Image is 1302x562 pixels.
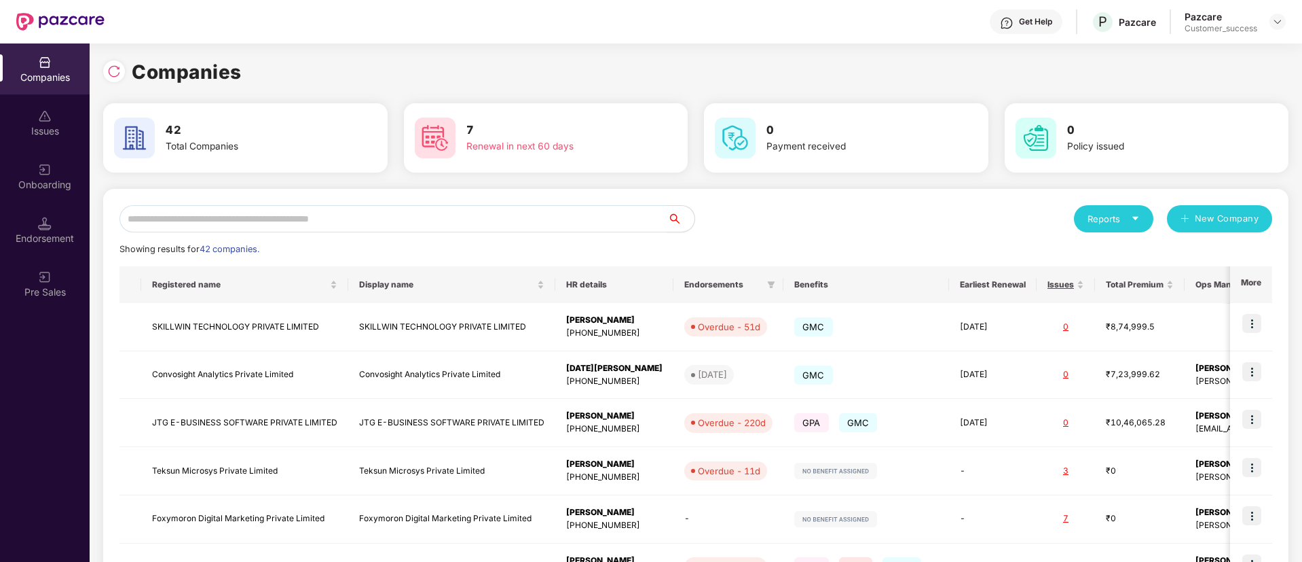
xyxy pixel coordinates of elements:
[1047,279,1074,290] span: Issues
[839,413,878,432] span: GMC
[38,109,52,123] img: svg+xml;base64,PHN2ZyBpZD0iSXNzdWVzX2Rpc2FibGVkIiB4bWxucz0iaHR0cDovL3d3dy53My5vcmcvMjAwMC9zdmciIH...
[1047,321,1084,334] div: 0
[1131,214,1140,223] span: caret-down
[555,266,673,303] th: HR details
[1000,16,1013,30] img: svg+xml;base64,PHN2ZyBpZD0iSGVscC0zMngzMiIgeG1sbnM9Imh0dHA6Ly93d3cudzMub3JnLzIwMDAvc3ZnIiB3aWR0aD...
[698,368,727,381] div: [DATE]
[1106,465,1174,478] div: ₹0
[1106,321,1174,334] div: ₹8,74,999.5
[715,118,756,158] img: svg+xml;base64,PHN2ZyB4bWxucz0iaHR0cDovL3d3dy53My5vcmcvMjAwMC9zdmciIHdpZHRoPSI2MCIgaGVpZ2h0PSI2MC...
[38,163,52,177] img: svg+xml;base64,PHN2ZyB3aWR0aD0iMjAiIGhlaWdodD0iMjAiIHZpZXdCb3g9IjAgMCAyMCAyMCIgZmlsbD0ibm9uZSIgeG...
[1098,14,1107,30] span: P
[38,270,52,284] img: svg+xml;base64,PHN2ZyB3aWR0aD0iMjAiIGhlaWdodD0iMjAiIHZpZXdCb3g9IjAgMCAyMCAyMCIgZmlsbD0ibm9uZSIgeG...
[1037,266,1095,303] th: Issues
[141,399,348,447] td: JTG E-BUSINESS SOFTWARE PRIVATE LIMITED
[348,351,555,400] td: Convosight Analytics Private Limited
[949,266,1037,303] th: Earliest Renewal
[1067,139,1238,154] div: Policy issued
[1242,362,1261,381] img: icon
[783,266,949,303] th: Benefits
[767,281,775,289] span: filter
[667,213,694,224] span: search
[348,399,555,447] td: JTG E-BUSINESS SOFTWARE PRIVATE LIMITED
[1185,23,1257,34] div: Customer_success
[1242,314,1261,333] img: icon
[1242,410,1261,429] img: icon
[794,317,833,336] span: GMC
[415,118,455,158] img: svg+xml;base64,PHN2ZyB4bWxucz0iaHR0cDovL3d3dy53My5vcmcvMjAwMC9zdmciIHdpZHRoPSI2MCIgaGVpZ2h0PSI2MC...
[949,351,1037,400] td: [DATE]
[466,139,637,154] div: Renewal in next 60 days
[949,447,1037,495] td: -
[698,464,760,478] div: Overdue - 11d
[348,303,555,351] td: SKILLWIN TECHNOLOGY PRIVATE LIMITED
[794,511,877,527] img: svg+xml;base64,PHN2ZyB4bWxucz0iaHR0cDovL3d3dy53My5vcmcvMjAwMC9zdmciIHdpZHRoPSIxMjIiIGhlaWdodD0iMj...
[348,266,555,303] th: Display name
[1180,214,1189,225] span: plus
[684,279,762,290] span: Endorsements
[1047,465,1084,478] div: 3
[949,399,1037,447] td: [DATE]
[348,447,555,495] td: Teksun Microsys Private Limited
[141,266,348,303] th: Registered name
[949,495,1037,544] td: -
[152,279,327,290] span: Registered name
[566,506,663,519] div: [PERSON_NAME]
[673,495,783,544] td: -
[766,122,937,139] h3: 0
[1167,205,1272,232] button: plusNew Company
[566,423,663,436] div: [PHONE_NUMBER]
[698,416,766,429] div: Overdue - 220d
[1106,279,1164,290] span: Total Premium
[698,320,760,334] div: Overdue - 51d
[764,277,778,293] span: filter
[1067,122,1238,139] h3: 0
[38,56,52,69] img: svg+xml;base64,PHN2ZyBpZD0iQ29tcGFuaWVzIiB4bWxucz0iaHR0cDovL3d3dy53My5vcmcvMjAwMC9zdmciIHdpZHRoPS...
[466,122,637,139] h3: 7
[200,244,259,254] span: 42 companies.
[766,139,937,154] div: Payment received
[1047,512,1084,525] div: 7
[1095,266,1185,303] th: Total Premium
[348,495,555,544] td: Foxymoron Digital Marketing Private Limited
[566,314,663,327] div: [PERSON_NAME]
[166,139,337,154] div: Total Companies
[1047,368,1084,381] div: 0
[1047,417,1084,429] div: 0
[132,57,242,87] h1: Companies
[1119,16,1156,29] div: Pazcare
[1185,10,1257,23] div: Pazcare
[1272,16,1283,27] img: svg+xml;base64,PHN2ZyBpZD0iRHJvcGRvd24tMzJ4MzIiIHhtbG5zPSJodHRwOi8vd3d3LnczLm9yZy8yMDAwL3N2ZyIgd2...
[1087,212,1140,226] div: Reports
[794,413,829,432] span: GPA
[566,410,663,423] div: [PERSON_NAME]
[1242,506,1261,525] img: icon
[141,495,348,544] td: Foxymoron Digital Marketing Private Limited
[141,447,348,495] td: Teksun Microsys Private Limited
[1195,212,1259,226] span: New Company
[1242,458,1261,477] img: icon
[566,458,663,471] div: [PERSON_NAME]
[119,244,259,254] span: Showing results for
[667,205,695,232] button: search
[38,217,52,230] img: svg+xml;base64,PHN2ZyB3aWR0aD0iMTQuNSIgaGVpZ2h0PSIxNC41IiB2aWV3Qm94PSIwIDAgMTYgMTYiIGZpbGw9Im5vbm...
[566,375,663,388] div: [PHONE_NUMBER]
[166,122,337,139] h3: 42
[141,303,348,351] td: SKILLWIN TECHNOLOGY PRIVATE LIMITED
[359,279,534,290] span: Display name
[566,362,663,375] div: [DATE][PERSON_NAME]
[1106,368,1174,381] div: ₹7,23,999.62
[794,366,833,385] span: GMC
[1106,512,1174,525] div: ₹0
[566,471,663,484] div: [PHONE_NUMBER]
[1230,266,1272,303] th: More
[141,351,348,400] td: Convosight Analytics Private Limited
[566,519,663,532] div: [PHONE_NUMBER]
[107,65,121,78] img: svg+xml;base64,PHN2ZyBpZD0iUmVsb2FkLTMyeDMyIiB4bWxucz0iaHR0cDovL3d3dy53My5vcmcvMjAwMC9zdmciIHdpZH...
[16,13,105,31] img: New Pazcare Logo
[566,327,663,340] div: [PHONE_NUMBER]
[1019,16,1052,27] div: Get Help
[1106,417,1174,429] div: ₹10,46,065.28
[1016,118,1056,158] img: svg+xml;base64,PHN2ZyB4bWxucz0iaHR0cDovL3d3dy53My5vcmcvMjAwMC9zdmciIHdpZHRoPSI2MCIgaGVpZ2h0PSI2MC...
[114,118,155,158] img: svg+xml;base64,PHN2ZyB4bWxucz0iaHR0cDovL3d3dy53My5vcmcvMjAwMC9zdmciIHdpZHRoPSI2MCIgaGVpZ2h0PSI2MC...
